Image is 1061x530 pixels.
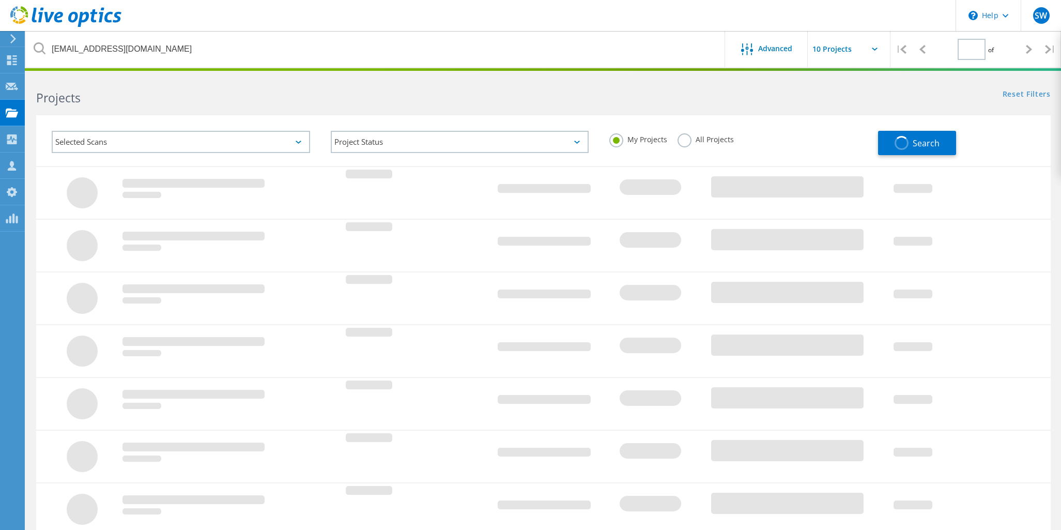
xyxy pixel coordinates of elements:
div: | [890,31,912,68]
button: Search [878,131,956,155]
div: | [1040,31,1061,68]
span: Search [913,138,940,149]
label: My Projects [609,133,667,143]
a: Reset Filters [1003,90,1051,99]
div: Project Status [331,131,589,153]
span: Advanced [758,45,792,52]
span: of [988,46,994,54]
a: Live Optics Dashboard [10,22,121,29]
input: Search projects by name, owner, ID, company, etc [26,31,726,67]
span: SW [1035,11,1047,20]
b: Projects [36,89,81,106]
div: Selected Scans [52,131,310,153]
label: All Projects [678,133,734,143]
svg: \n [968,11,978,20]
